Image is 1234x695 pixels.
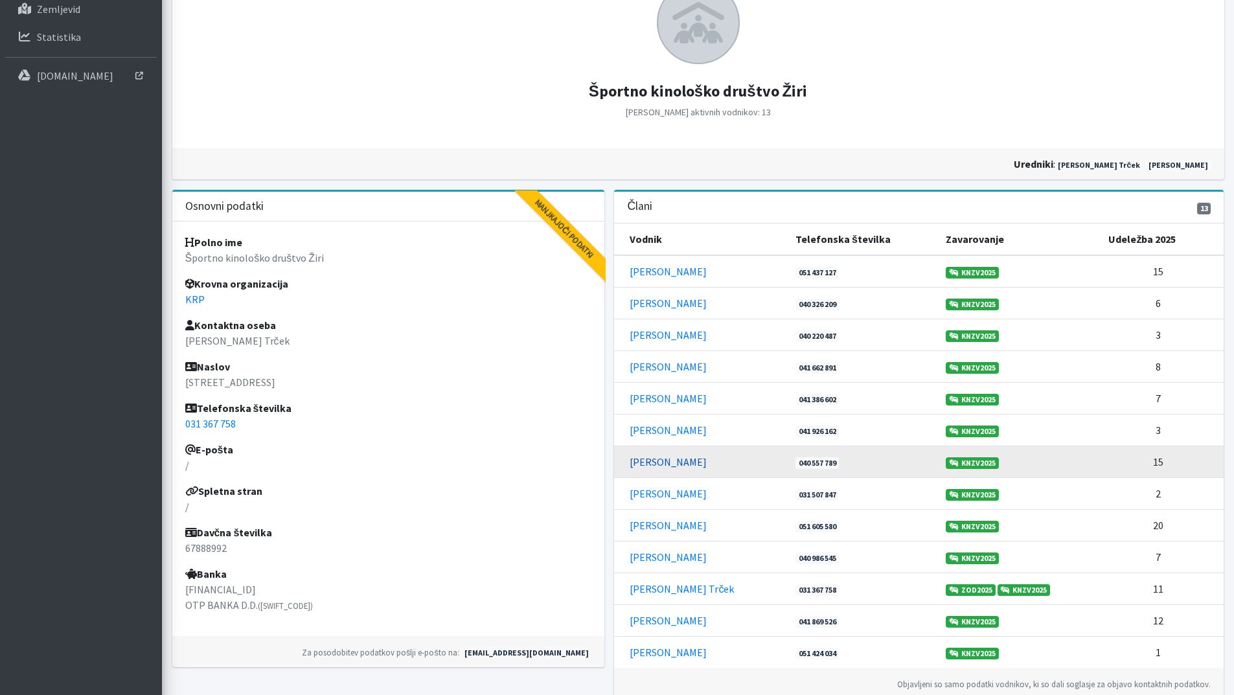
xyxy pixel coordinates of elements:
[630,297,707,310] a: [PERSON_NAME]
[1101,573,1224,604] td: 11
[185,443,234,456] strong: E-pošta
[946,616,999,628] a: KNZV2025
[185,199,264,213] h3: Osnovni podatki
[795,489,840,501] a: 031 507 847
[1101,255,1224,288] td: 15
[946,584,996,596] a: ZOD2025
[302,647,459,657] small: Za posodobitev podatkov pošlji e-pošto na:
[795,457,840,469] a: 040 557 789
[630,392,707,405] a: [PERSON_NAME]
[795,362,840,374] a: 041 662 891
[946,521,999,532] a: KNZV2025
[1101,319,1224,350] td: 3
[1145,159,1211,171] a: [PERSON_NAME]
[946,489,999,501] a: KNZV2025
[1101,509,1224,541] td: 20
[946,553,999,564] a: KNZV2025
[1055,159,1143,171] a: [PERSON_NAME] Trček
[185,319,276,332] strong: Kontaktna oseba
[258,600,313,611] small: ([SWIFT_CODE])
[185,333,592,348] p: [PERSON_NAME] Trček
[946,426,999,437] a: KNZV2025
[630,328,707,341] a: [PERSON_NAME]
[185,402,292,415] strong: Telefonska številka
[185,526,273,539] strong: Davčna številka
[795,553,840,564] a: 040 986 545
[1014,157,1053,170] strong: uredniki
[185,250,592,266] p: Športno kinološko društvo Žiri
[946,362,999,374] a: KNZV2025
[897,679,1211,689] small: Objavljeni so samo podatki vodnikov, ki so dali soglasje za objavo kontaktnih podatkov.
[1101,446,1224,477] td: 15
[1101,287,1224,319] td: 6
[1101,414,1224,446] td: 3
[630,582,734,595] a: [PERSON_NAME] Trček
[795,616,840,628] a: 041 869 526
[1101,541,1224,573] td: 7
[589,81,807,101] strong: Športno kinološko društvo Žiri
[1101,477,1224,509] td: 2
[1101,350,1224,382] td: 8
[461,647,592,659] a: [EMAIL_ADDRESS][DOMAIN_NAME]
[946,394,999,405] a: KNZV2025
[630,265,707,278] a: [PERSON_NAME]
[795,426,840,437] a: 041 926 162
[630,487,707,500] a: [PERSON_NAME]
[946,330,999,342] a: KNZV2025
[1101,223,1224,255] th: Udeležba 2025
[1197,203,1211,214] span: 13
[185,457,592,473] p: /
[946,648,999,659] a: KNZV2025
[630,360,707,373] a: [PERSON_NAME]
[788,223,938,255] th: Telefonska številka
[795,584,840,596] a: 031 367 758
[938,223,1101,255] th: Zavarovanje
[504,168,625,290] div: Manjkajoči podatki
[185,360,230,373] strong: Naslov
[185,293,205,306] a: KRP
[185,540,592,556] p: 67888992
[185,484,262,497] strong: Spletna stran
[185,374,592,390] p: [STREET_ADDRESS]
[185,582,592,613] p: [FINANCIAL_ID] OTP BANKA D.D.
[627,199,652,213] h3: Člani
[5,24,157,50] a: Statistika
[1101,604,1224,636] td: 12
[795,267,840,279] a: 051 437 127
[37,3,80,16] p: Zemljevid
[630,519,707,532] a: [PERSON_NAME]
[946,267,999,279] a: KNZV2025
[185,499,592,514] p: /
[1101,382,1224,414] td: 7
[630,424,707,437] a: [PERSON_NAME]
[998,584,1051,596] a: KNZV2025
[630,455,707,468] a: [PERSON_NAME]
[630,646,707,659] a: [PERSON_NAME]
[185,236,242,249] strong: Polno ime
[795,330,840,342] a: 040 220 487
[698,156,1217,172] div: :
[5,63,157,89] a: [DOMAIN_NAME]
[185,417,236,430] a: 031 367 758
[37,69,113,82] p: [DOMAIN_NAME]
[630,551,707,564] a: [PERSON_NAME]
[946,457,999,469] a: KNZV2025
[795,648,840,659] a: 051 424 034
[185,567,227,580] strong: Banka
[795,299,840,310] a: 040 326 209
[795,394,840,405] a: 041 386 602
[946,299,999,310] a: KNZV2025
[37,30,81,43] p: Statistika
[795,521,840,532] a: 051 605 580
[630,614,707,627] a: [PERSON_NAME]
[1101,636,1224,668] td: 1
[614,223,787,255] th: Vodnik
[626,106,771,118] small: [PERSON_NAME] aktivnih vodnikov: 13
[185,277,288,290] strong: Krovna organizacija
